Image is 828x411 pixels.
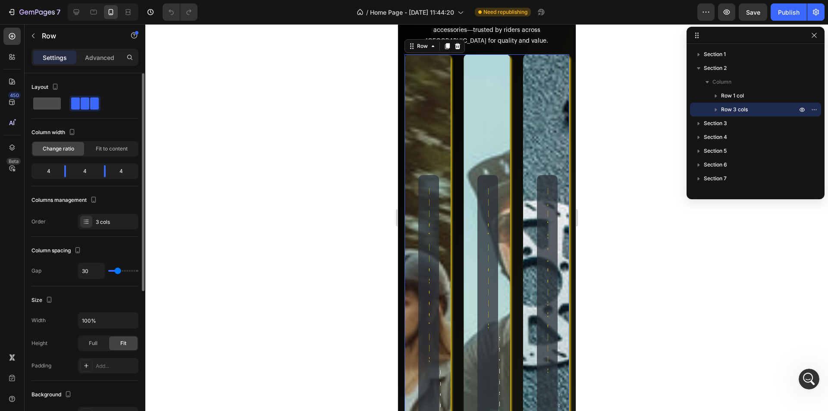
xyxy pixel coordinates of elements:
div: Column width [31,127,77,138]
div: Publish [778,8,800,17]
div: Gap [31,267,41,275]
div: Width [31,317,46,324]
div: Column spacing [31,245,83,257]
div: Beta [6,158,21,165]
p: 7 [56,7,60,17]
a: ELECTRIC SCOOTERS [31,163,38,340]
span: Section 8 [704,188,727,197]
span: Change ratio [43,145,74,153]
div: Padding [31,362,51,370]
div: 4 [113,165,137,177]
div: Row [17,18,31,26]
span: Section 7 [704,174,727,183]
span: Section 2 [704,64,727,72]
a: PARTS & ACCESSORIES [149,163,157,351]
span: Section 3 [704,119,727,128]
button: Save [739,3,767,21]
div: 3 cols [96,218,136,226]
span: Row 3 cols [721,105,748,114]
div: Height [31,339,47,347]
p: Advanced [85,53,114,62]
div: 4 [73,165,97,177]
div: Background [31,389,73,401]
iframe: To enrich screen reader interactions, please activate Accessibility in Grammarly extension settings [398,24,576,411]
a: ELECTRIC BIKES [90,163,96,307]
span: Row 1 col [721,91,744,100]
span: Fit to content [96,145,128,153]
input: Auto [78,313,138,328]
div: Layout [31,82,60,93]
span: Home Page - [DATE] 11:44:20 [370,8,454,17]
div: Undo/Redo [163,3,198,21]
iframe: Intercom live chat [799,369,819,389]
span: Column [712,78,731,86]
span: Fit [120,339,126,347]
span: Section 1 [704,50,726,59]
input: Auto [78,263,104,279]
div: 450 [8,92,21,99]
span: Full [89,339,97,347]
div: 4 [33,165,57,177]
button: 7 [3,3,64,21]
p: Settings [43,53,67,62]
button: Publish [771,3,807,21]
span: / [366,8,368,17]
span: Section 6 [704,160,727,169]
p: Row [42,31,115,41]
span: Need republishing [483,8,527,16]
div: Order [31,218,46,226]
div: Columns management [31,195,99,206]
div: Add... [96,362,136,370]
span: Section 4 [704,133,727,141]
span: Save [746,9,760,16]
span: Section 5 [704,147,727,155]
div: Size [31,295,54,306]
